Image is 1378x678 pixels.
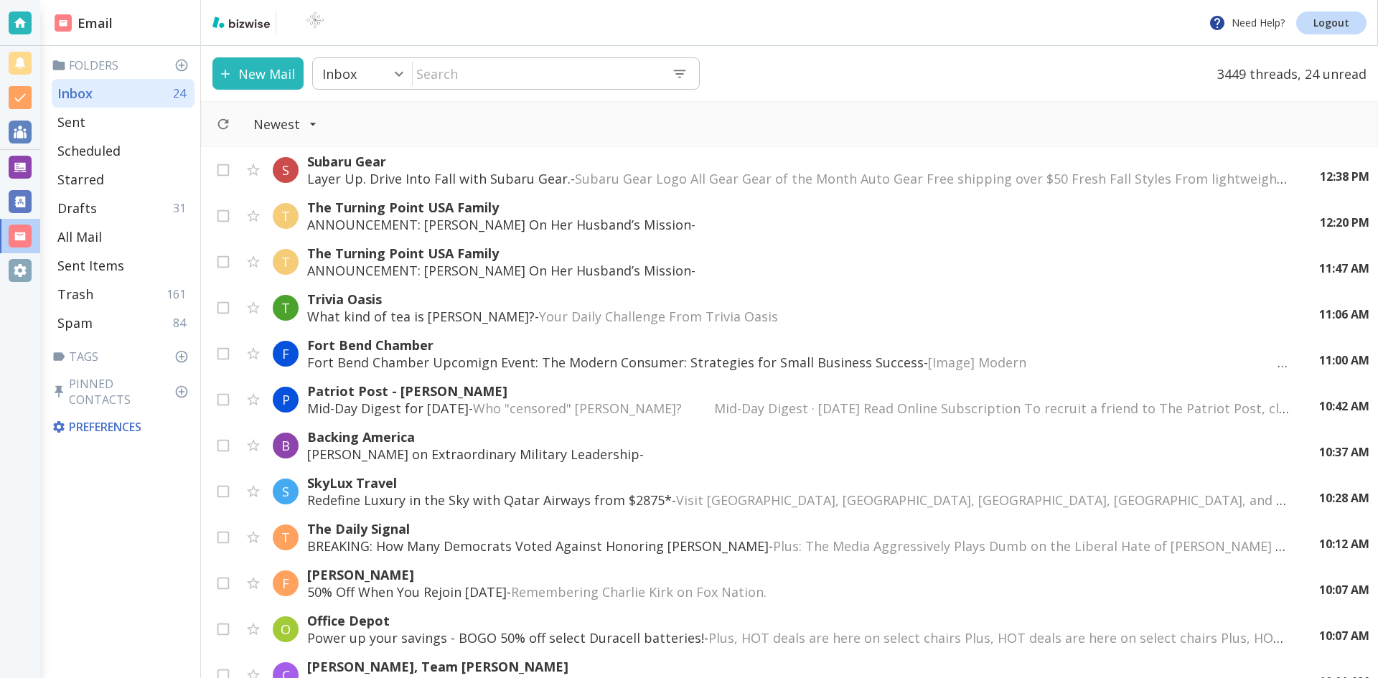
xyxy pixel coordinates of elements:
img: DashboardSidebarEmail.svg [55,14,72,32]
p: SkyLux Travel [307,474,1290,491]
p: T [281,299,290,316]
input: Search [413,59,660,88]
p: Drafts [57,199,97,217]
p: The Turning Point USA Family [307,245,1290,262]
div: Preferences [49,413,194,441]
p: T [281,529,290,546]
span: ‌ ͏‌ ͏‌ ͏‌ ͏‌ ͏‌ ͏‌ ͏‌ ͏‌ ͏‌ ͏‌ ͏‌ ͏‌ ͏‌ ͏‌ ͏‌ ͏‌ ͏‌ ͏‌ ͏‌ ͏‌ ͏‌ ͏‌ ͏‌ ͏‌ ͏‌ ͏‌ ͏‌ ͏‌ ͏‌ ͏‌ ͏‌ ͏‌... [695,216,932,233]
p: 10:42 AM [1319,398,1369,414]
p: Spam [57,314,93,331]
p: Office Depot [307,612,1290,629]
p: 11:00 AM [1319,352,1369,368]
p: S [282,483,289,500]
p: [PERSON_NAME] [307,566,1290,583]
p: Redefine Luxury in the Sky with Qatar Airways from $2875* - [307,491,1290,509]
p: All Mail [57,228,102,245]
p: 10:12 AM [1319,536,1369,552]
p: Pinned Contacts [52,376,194,408]
p: P [282,391,290,408]
p: F [282,575,289,592]
p: 50% Off When You Rejoin [DATE] - [307,583,1290,601]
p: Folders [52,57,194,73]
img: bizwise [212,17,270,28]
p: Starred [57,171,104,188]
a: Logout [1296,11,1367,34]
p: Inbox [57,85,93,102]
p: BREAKING: How Many Democrats Voted Against Honoring [PERSON_NAME] - [307,537,1290,555]
p: Trivia Oasis [307,291,1290,308]
span: ‌ ͏‌ ͏‌ ͏‌ ͏‌ ͏‌ ͏‌ ͏‌ ͏‌ ͏‌ ͏‌ ͏‌ ͏‌ ͏‌ ͏‌ ͏‌ ͏‌ ͏‌ ͏‌ ͏‌ ͏‌ ͏‌ ͏‌ ͏‌ ͏‌ ͏‌ ͏‌ ͏‌ ͏‌ ͏‌ ͏‌ ͏‌ ͏‌... [695,262,932,279]
p: What kind of tea is [PERSON_NAME]? - [307,308,1290,325]
div: Scheduled [52,136,194,165]
p: Fort Bend Chamber [307,336,1290,354]
button: Refresh [210,111,236,137]
p: T [281,253,290,270]
span: Remembering Charlie Kirk on Fox Nation. ͏ ‌ ﻿ ͏ ‌ ﻿ ͏ ‌ ﻿ ͏ ‌ ﻿ ͏ ‌ ﻿ ͏ ‌ ﻿ ͏ ‌ ﻿ ͏ ‌ ﻿ ͏ ‌ ﻿ ͏ ‌... [511,583,1057,601]
p: F [282,345,289,362]
p: 11:06 AM [1319,306,1369,322]
p: Inbox [322,65,357,83]
p: 11:47 AM [1319,260,1369,276]
img: BioTech International [282,11,348,34]
p: ANNOUNCEMENT: [PERSON_NAME] On Her Husband’s Mission - [307,262,1290,279]
button: New Mail [212,57,304,90]
div: Drafts31 [52,194,194,222]
p: 3449 threads, 24 unread [1209,57,1367,90]
p: 10:28 AM [1319,490,1369,506]
p: Layer Up. Drive Into Fall with Subaru Gear. - [307,170,1291,187]
p: O [281,621,291,638]
p: B [281,437,290,454]
div: Sent [52,108,194,136]
p: The Turning Point USA Family [307,199,1291,216]
p: Scheduled [57,142,121,159]
div: All Mail [52,222,194,251]
p: Power up your savings - BOGO 50% off select Duracell batteries! - [307,629,1290,646]
p: 31 [173,200,192,216]
p: 161 [167,286,192,302]
p: S [282,161,289,179]
p: [PERSON_NAME] on Extraordinary Military Leadership - [307,446,1290,463]
p: Preferences [52,419,192,435]
p: Trash [57,286,93,303]
span: ͏‌ ͏‌ ͏‌ ͏‌ ͏‌ ͏‌ ͏‌ ͏‌ ͏‌ ͏‌ ͏‌ ͏‌ ͏‌ ͏‌ ͏‌ ͏‌ ͏‌ ͏‌ ͏‌ ͏‌ ͏‌ ͏‌ ͏‌ ͏‌ ͏‌ ͏‌ ͏‌ ͏‌ ͏‌ ͏‌ ͏‌ ͏‌ ͏... [644,446,881,463]
div: Sent Items [52,251,194,280]
p: [PERSON_NAME], Team [PERSON_NAME] [307,658,1290,675]
p: T [281,207,290,225]
p: 24 [173,85,192,101]
p: The Daily Signal [307,520,1290,537]
p: 84 [173,315,192,331]
div: Starred [52,165,194,194]
p: 10:07 AM [1319,582,1369,598]
p: Logout [1313,18,1349,28]
p: ANNOUNCEMENT: [PERSON_NAME] On Her Husband’s Mission - [307,216,1291,233]
p: Sent Items [57,257,124,274]
p: Fort Bend Chamber Upcomign Event: The Modern Consumer: Strategies for Small Business Success - [307,354,1290,371]
p: Subaru Gear [307,153,1291,170]
p: 10:07 AM [1319,628,1369,644]
span: Your Daily Challenge From Trivia Oasis ‌ ‌ ‌ ‌ ‌ ‌ ‌ ‌ ‌ ‌ ‌ ‌ ‌ ‌ ‌ ‌ ‌ ‌ ‌ ‌ ‌ ‌ ‌ ‌ ‌ ‌ ‌ ‌ ‌ ... [539,308,1069,325]
div: Spam84 [52,309,194,337]
h2: Email [55,14,113,33]
p: 10:37 AM [1319,444,1369,460]
p: Patriot Post - [PERSON_NAME] [307,382,1290,400]
p: Backing America [307,428,1290,446]
div: Trash161 [52,280,194,309]
p: 12:20 PM [1320,215,1369,230]
p: 12:38 PM [1320,169,1369,184]
p: Sent [57,113,85,131]
button: Filter [239,108,332,140]
p: Need Help? [1209,14,1285,32]
div: Inbox24 [52,79,194,108]
p: Tags [52,349,194,364]
p: Mid-Day Digest for [DATE] - [307,400,1290,417]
